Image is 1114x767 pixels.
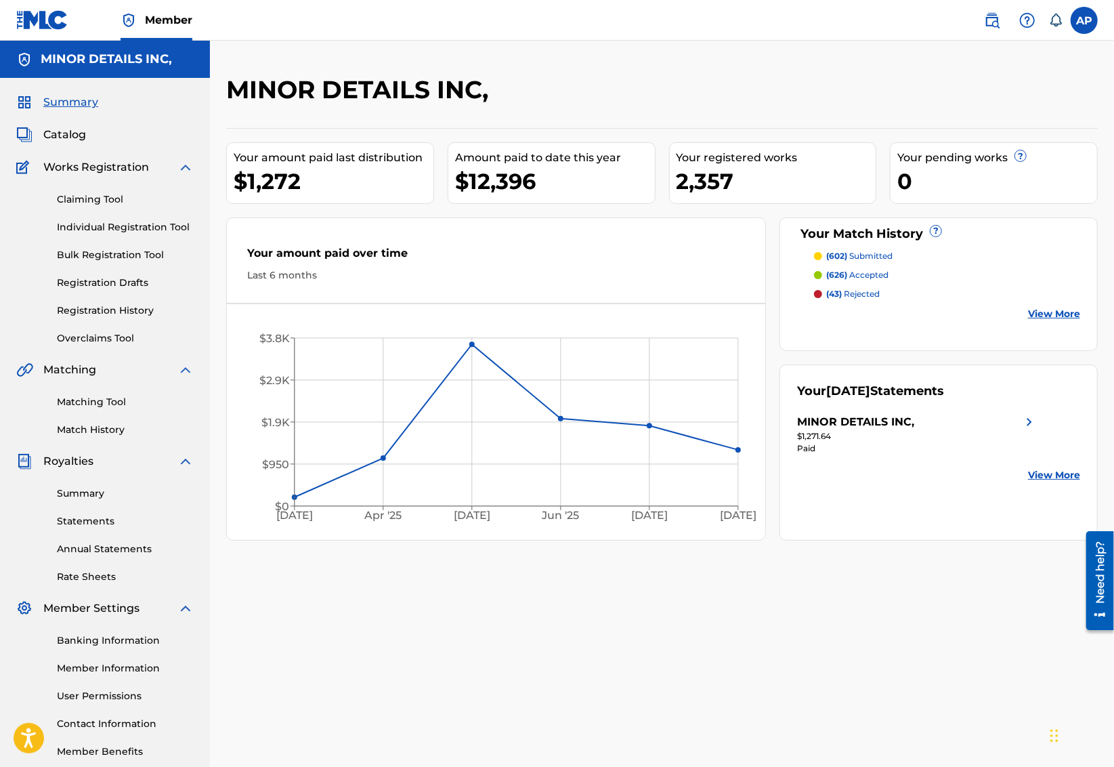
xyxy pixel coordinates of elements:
[364,509,402,522] tspan: Apr '25
[826,288,880,300] p: rejected
[57,220,194,234] a: Individual Registration Tool
[57,661,194,676] a: Member Information
[797,225,1080,243] div: Your Match History
[57,192,194,207] a: Claiming Tool
[826,289,842,299] span: (43)
[1019,12,1035,28] img: help
[145,12,192,28] span: Member
[677,166,876,196] div: 2,357
[930,226,941,236] span: ?
[814,250,1080,262] a: (602) submitted
[57,395,194,409] a: Matching Tool
[16,600,33,617] img: Member Settings
[797,430,1037,442] div: $1,271.64
[262,458,289,471] tspan: $950
[826,383,870,398] span: [DATE]
[57,276,194,290] a: Registration Drafts
[57,542,194,556] a: Annual Statements
[57,717,194,731] a: Contact Information
[247,268,745,283] div: Last 6 months
[984,12,1000,28] img: search
[16,362,33,378] img: Matching
[57,331,194,346] a: Overclaims Tool
[541,509,579,522] tspan: Jun '25
[826,250,893,262] p: submitted
[979,7,1006,34] a: Public Search
[43,127,86,143] span: Catalog
[43,453,93,470] span: Royalties
[826,251,847,261] span: (602)
[16,10,68,30] img: MLC Logo
[1028,307,1080,321] a: View More
[826,270,847,280] span: (626)
[57,304,194,318] a: Registration History
[16,159,34,175] img: Works Registration
[43,600,140,617] span: Member Settings
[1050,716,1058,756] div: Drag
[1028,468,1080,482] a: View More
[16,94,98,110] a: SummarySummary
[455,166,655,196] div: $12,396
[814,288,1080,300] a: (43) rejected
[259,332,290,345] tspan: $3.8K
[259,374,290,387] tspan: $2.9K
[16,51,33,68] img: Accounts
[247,245,745,268] div: Your amount paid over time
[57,423,194,437] a: Match History
[57,486,194,501] a: Summary
[41,51,172,67] h5: MINOR DETAILS INC,
[226,75,495,105] h2: MINOR DETAILS INC,
[797,414,914,430] div: MINOR DETAILS INC,
[177,600,194,617] img: expand
[797,442,1037,455] div: Paid
[234,166,433,196] div: $1,272
[177,362,194,378] img: expand
[57,570,194,584] a: Rate Sheets
[677,150,876,166] div: Your registered works
[631,509,668,522] tspan: [DATE]
[16,453,33,470] img: Royalties
[177,453,194,470] img: expand
[1021,414,1037,430] img: right chevron icon
[797,414,1037,455] a: MINOR DETAILS INC,right chevron icon$1,271.64Paid
[1076,526,1114,635] iframe: Resource Center
[1046,702,1114,767] iframe: Chat Widget
[1071,7,1098,34] div: User Menu
[814,269,1080,281] a: (626) accepted
[454,509,490,522] tspan: [DATE]
[16,94,33,110] img: Summary
[797,382,944,400] div: Your Statements
[897,150,1097,166] div: Your pending works
[43,159,149,175] span: Works Registration
[1014,7,1041,34] div: Help
[261,416,290,429] tspan: $1.9K
[455,150,655,166] div: Amount paid to date this year
[177,159,194,175] img: expand
[234,150,433,166] div: Your amount paid last distribution
[16,127,86,143] a: CatalogCatalog
[897,166,1097,196] div: 0
[121,12,137,28] img: Top Rightsholder
[57,248,194,262] a: Bulk Registration Tool
[1049,14,1063,27] div: Notifications
[1015,150,1026,161] span: ?
[57,634,194,648] a: Banking Information
[43,94,98,110] span: Summary
[826,269,888,281] p: accepted
[57,745,194,759] a: Member Benefits
[16,127,33,143] img: Catalog
[57,689,194,703] a: User Permissions
[276,509,313,522] tspan: [DATE]
[43,362,96,378] span: Matching
[720,509,756,522] tspan: [DATE]
[57,514,194,528] a: Statements
[275,500,289,513] tspan: $0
